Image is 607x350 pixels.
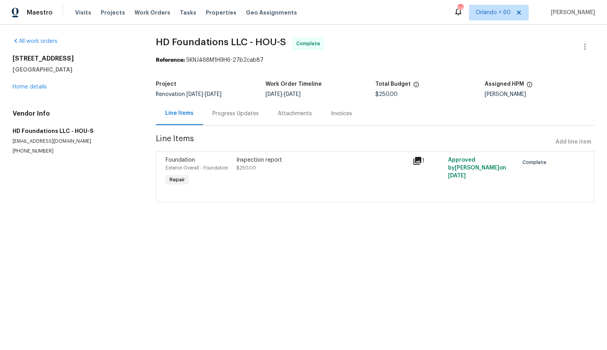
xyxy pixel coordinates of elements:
[476,9,511,17] span: Orlando + 60
[156,37,286,47] span: HD Foundations LLC - HOU-S
[448,157,506,179] span: Approved by [PERSON_NAME] on
[75,9,91,17] span: Visits
[101,9,125,17] span: Projects
[135,9,170,17] span: Work Orders
[331,110,352,118] div: Invoices
[13,127,137,135] h5: HD Foundations LLC - HOU-S
[180,10,196,15] span: Tasks
[156,81,176,87] h5: Project
[266,92,301,97] span: -
[526,81,533,92] span: The hpm assigned to this work order.
[284,92,301,97] span: [DATE]
[156,57,185,63] b: Reference:
[236,156,408,164] div: Inspection report
[156,92,221,97] span: Renovation
[375,92,398,97] span: $250.00
[13,138,137,145] p: [EMAIL_ADDRESS][DOMAIN_NAME]
[166,157,195,163] span: Foundation
[186,92,221,97] span: -
[375,81,411,87] h5: Total Budget
[13,148,137,155] p: [PHONE_NUMBER]
[266,81,322,87] h5: Work Order Timeline
[266,92,282,97] span: [DATE]
[205,92,221,97] span: [DATE]
[13,55,137,63] h2: [STREET_ADDRESS]
[413,81,419,92] span: The total cost of line items that have been proposed by Opendoor. This sum includes line items th...
[156,135,552,149] span: Line Items
[458,5,463,13] div: 694
[413,156,443,166] div: 1
[206,9,236,17] span: Properties
[13,84,47,90] a: Home details
[278,110,312,118] div: Attachments
[212,110,259,118] div: Progress Updates
[246,9,297,17] span: Geo Assignments
[166,176,188,184] span: Repair
[485,81,524,87] h5: Assigned HPM
[166,166,228,170] span: Exterior Overall - Foundation
[186,92,203,97] span: [DATE]
[296,40,323,48] span: Complete
[156,56,594,64] div: 5KNJ468M1H9H6-27b2cab87
[485,92,594,97] div: [PERSON_NAME]
[27,9,53,17] span: Maestro
[13,39,57,44] a: All work orders
[448,173,466,179] span: [DATE]
[522,158,550,166] span: Complete
[13,66,137,74] h5: [GEOGRAPHIC_DATA]
[548,9,595,17] span: [PERSON_NAME]
[165,109,194,117] div: Line Items
[236,166,256,170] span: $250.00
[13,110,137,118] h4: Vendor Info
